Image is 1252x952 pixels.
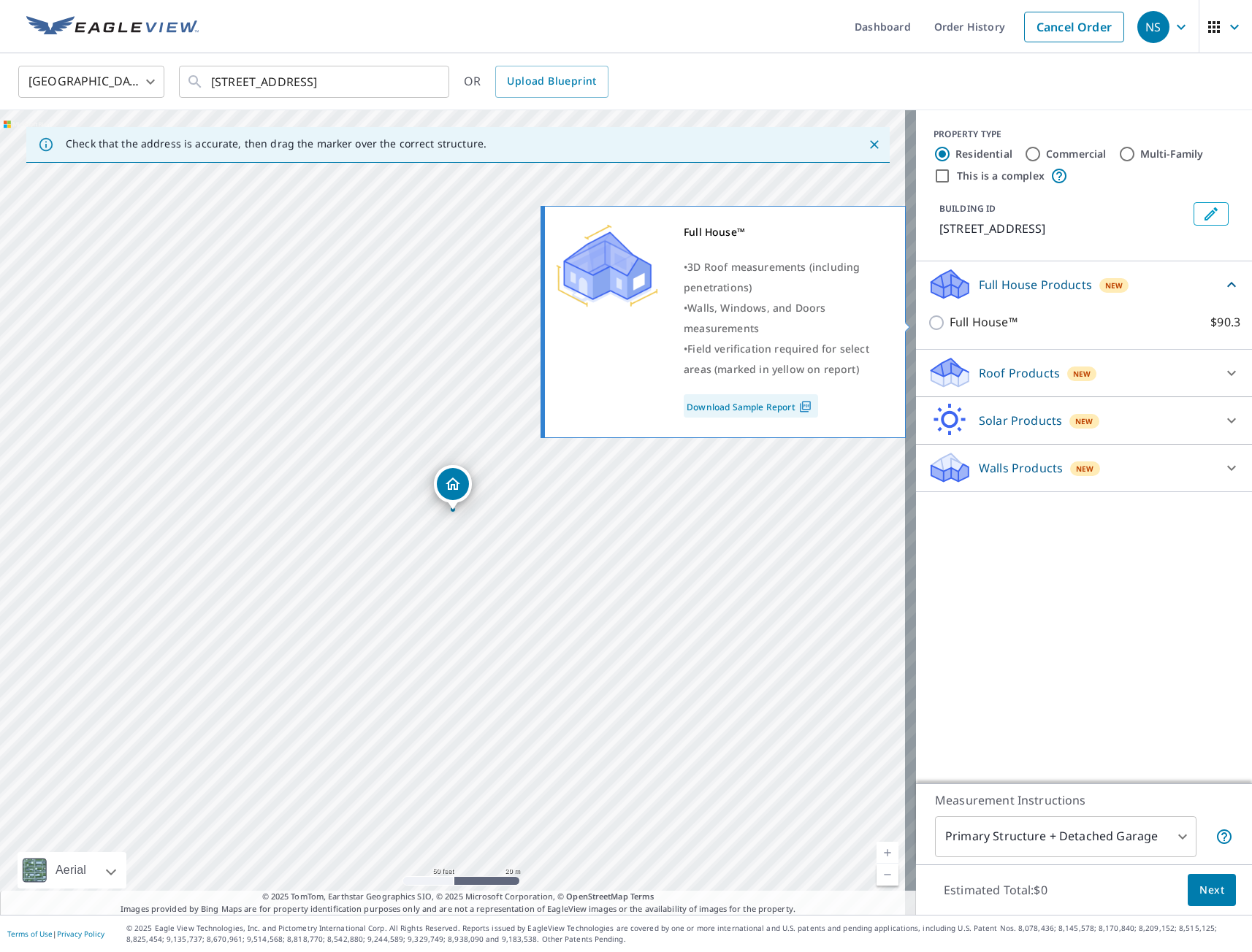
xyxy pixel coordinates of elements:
[928,403,1240,438] div: Solar ProductsNew
[950,313,1018,331] p: Full House™
[66,137,486,150] p: Check that the address is accurate, then drag the marker over the correct structure.
[1140,147,1204,161] label: Multi-Family
[211,61,419,102] input: Search by address or latitude-longitude
[57,929,104,939] a: Privacy Policy
[979,459,1063,477] p: Walls Products
[934,128,1234,141] div: PROPERTY TYPE
[939,220,1188,237] p: [STREET_ADDRESS]
[630,891,654,902] a: Terms
[1215,828,1233,845] span: Your report will include the primary structure and a detached garage if one exists.
[935,791,1233,809] p: Measurement Instructions
[1210,313,1240,331] p: $90.3
[566,891,627,902] a: OpenStreetMap
[684,394,818,418] a: Download Sample Report
[979,276,1092,293] p: Full House Products
[684,301,825,335] span: Walls, Windows, and Doors measurements
[684,298,887,339] div: •
[464,66,608,98] div: OR
[434,465,472,510] div: Dropped pin, building 1, Residential property, 3522 38th St Des Moines, IA 50310
[877,842,898,864] a: Current Level 19, Zoom In
[26,16,199,38] img: EV Logo
[7,929,53,939] a: Terms of Use
[262,891,654,903] span: © 2025 TomTom, Earthstar Geographics SIO, © 2025 Microsoft Corporation, ©
[18,852,126,888] div: Aerial
[932,874,1059,906] p: Estimated Total: $0
[495,66,608,98] a: Upload Blueprint
[684,222,887,242] div: Full House™
[1188,874,1236,907] button: Next
[51,852,91,888] div: Aerial
[684,342,869,376] span: Field verification required for select areas (marked in yellow on report)
[7,929,104,938] p: |
[928,356,1240,391] div: Roof ProductsNew
[556,222,658,310] img: Premium
[684,257,887,298] div: •
[935,816,1196,857] div: Primary Structure + Detached Garage
[1073,368,1091,380] span: New
[1076,463,1094,475] span: New
[955,147,1012,161] label: Residential
[507,72,596,91] span: Upload Blueprint
[1075,415,1093,427] span: New
[1024,12,1124,42] a: Cancel Order
[928,450,1240,485] div: Walls ProductsNew
[1194,202,1229,226] button: Edit building 1
[939,202,996,215] p: BUILDING ID
[928,267,1240,302] div: Full House ProductsNew
[795,400,815,413] img: Pdf Icon
[1046,147,1107,161] label: Commercial
[877,864,898,886] a: Current Level 19, Zoom Out
[979,412,1062,429] p: Solar Products
[957,169,1045,183] label: This is a complex
[865,135,884,154] button: Close
[1105,280,1123,291] span: New
[18,61,164,102] div: [GEOGRAPHIC_DATA]
[979,364,1060,382] p: Roof Products
[1137,11,1169,43] div: NS
[684,260,860,294] span: 3D Roof measurements (including penetrations)
[126,923,1245,945] p: © 2025 Eagle View Technologies, Inc. and Pictometry International Corp. All Rights Reserved. Repo...
[1199,881,1224,899] span: Next
[684,339,887,380] div: •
